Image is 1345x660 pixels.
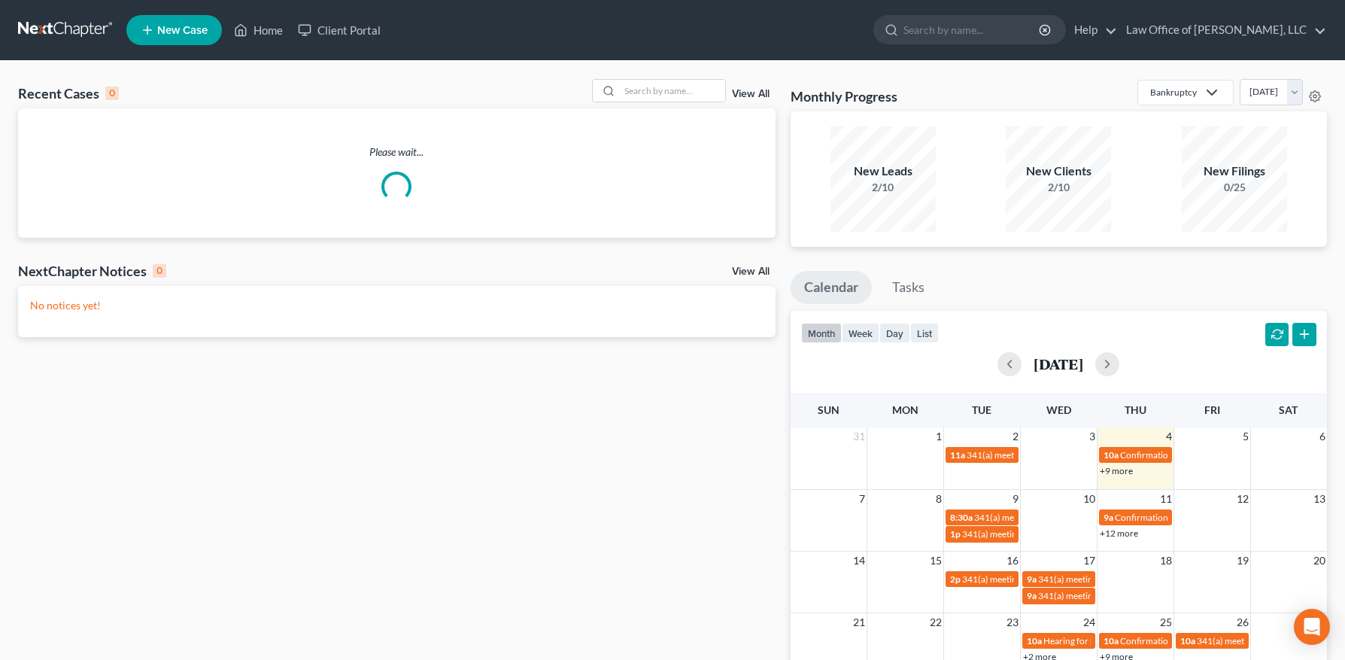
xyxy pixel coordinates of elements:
span: 20 [1312,552,1327,570]
span: 3 [1088,427,1097,446]
span: 10a [1180,635,1195,646]
span: 10 [1082,490,1097,508]
span: 341(a) meeting for [PERSON_NAME] [962,528,1107,540]
span: Hearing for [PERSON_NAME] & [PERSON_NAME] [1043,635,1240,646]
span: 21 [852,613,867,631]
span: 19 [1235,552,1250,570]
span: 16 [1005,552,1020,570]
div: 0 [153,264,166,278]
div: 0 [105,87,119,100]
span: 341(a) meeting for [PERSON_NAME] [1038,573,1183,585]
span: Thu [1125,403,1146,416]
span: 1 [934,427,943,446]
p: No notices yet! [30,298,764,313]
span: 10a [1104,449,1119,461]
span: 18 [1158,552,1173,570]
span: Mon [892,403,918,416]
span: 9a [1104,512,1113,523]
a: Tasks [879,271,938,304]
span: 7 [858,490,867,508]
span: Sun [818,403,839,416]
span: Wed [1046,403,1071,416]
div: 2/10 [830,180,936,195]
span: 23 [1005,613,1020,631]
span: Fri [1204,403,1220,416]
span: 341(a) meeting for [PERSON_NAME] & [PERSON_NAME] [1038,590,1263,601]
span: 9a [1027,573,1037,585]
span: 12 [1235,490,1250,508]
span: 4 [1164,427,1173,446]
div: Open Intercom Messenger [1294,609,1330,645]
div: 2/10 [1006,180,1111,195]
input: Search by name... [620,80,725,102]
span: 15 [928,552,943,570]
h2: [DATE] [1034,356,1083,372]
span: 10a [1027,635,1042,646]
span: 5 [1241,427,1250,446]
span: 9a [1027,590,1037,601]
span: Sat [1279,403,1298,416]
span: 341(a) meeting for [PERSON_NAME] [974,512,1119,523]
div: New Filings [1182,163,1287,180]
span: 2p [950,573,961,585]
span: New Case [157,25,208,36]
div: New Leads [830,163,936,180]
span: Confirmation hearing for [PERSON_NAME] [1115,512,1286,523]
span: 24 [1082,613,1097,631]
span: Confirmation hearing for [PERSON_NAME] [1120,635,1291,646]
a: Home [226,17,290,44]
button: day [879,323,910,343]
span: 10a [1104,635,1119,646]
span: 1p [950,528,961,540]
input: Search by name... [903,16,1041,44]
a: View All [732,266,770,277]
a: Client Portal [290,17,388,44]
a: +12 more [1100,528,1138,539]
div: New Clients [1006,163,1111,180]
span: Tue [972,403,991,416]
button: month [801,323,842,343]
span: 341(a) meeting for [PERSON_NAME] [962,573,1107,585]
span: 13 [1312,490,1327,508]
span: 11 [1158,490,1173,508]
div: 0/25 [1182,180,1287,195]
span: 8:30a [950,512,973,523]
a: Help [1067,17,1117,44]
button: list [910,323,939,343]
button: week [842,323,879,343]
p: Please wait... [18,144,776,160]
div: NextChapter Notices [18,262,166,280]
span: 17 [1082,552,1097,570]
span: 341(a) meeting for [PERSON_NAME] [1197,635,1342,646]
h3: Monthly Progress [791,87,897,105]
span: 8 [934,490,943,508]
a: Law Office of [PERSON_NAME], LLC [1119,17,1326,44]
span: 2 [1011,427,1020,446]
a: View All [732,89,770,99]
a: Calendar [791,271,872,304]
span: 341(a) meeting for [PERSON_NAME] [967,449,1112,461]
div: Recent Cases [18,84,119,102]
a: +9 more [1100,465,1133,476]
span: 25 [1158,613,1173,631]
span: 9 [1011,490,1020,508]
span: 6 [1318,427,1327,446]
span: 22 [928,613,943,631]
span: 11a [950,449,965,461]
span: 31 [852,427,867,446]
span: 26 [1235,613,1250,631]
span: 14 [852,552,867,570]
div: Bankruptcy [1150,86,1197,99]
